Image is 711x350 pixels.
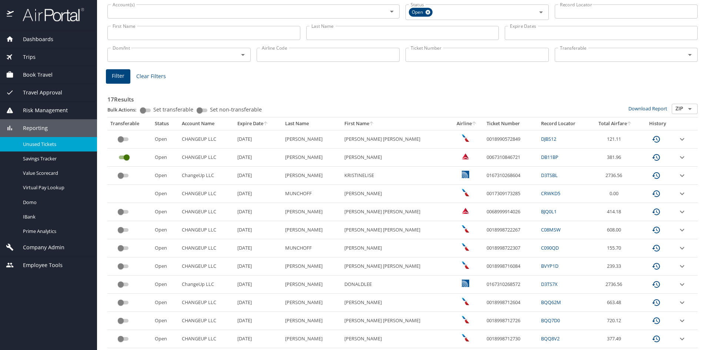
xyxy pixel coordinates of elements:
[685,104,695,114] button: Open
[341,167,450,185] td: KRISTINELISE
[23,155,88,162] span: Savings Tracker
[462,153,469,160] img: Delta Airlines
[282,330,341,348] td: [PERSON_NAME]
[462,280,469,287] img: United Airlines
[590,149,641,167] td: 381.96
[387,6,397,17] button: Open
[341,330,450,348] td: [PERSON_NAME]
[234,330,282,348] td: [DATE]
[179,149,234,167] td: CHANGEUP LLC
[541,172,558,179] a: D3TSBL
[152,185,179,203] td: Open
[110,120,149,127] div: Transferable
[462,298,469,305] img: American Airlines
[678,298,687,307] button: expand row
[234,149,282,167] td: [DATE]
[484,312,538,330] td: 0018998712726
[14,7,84,22] img: airportal-logo.png
[341,117,450,130] th: First Name
[107,106,143,113] p: Bulk Actions:
[14,261,63,269] span: Employee Tools
[590,239,641,257] td: 155.70
[152,239,179,257] td: Open
[678,334,687,343] button: expand row
[472,121,477,126] button: sort
[234,276,282,294] td: [DATE]
[541,281,557,287] a: D3TS7X
[541,226,561,233] a: C08MSW
[234,185,282,203] td: [DATE]
[282,149,341,167] td: [PERSON_NAME]
[538,117,590,130] th: Record Locator
[234,130,282,148] td: [DATE]
[7,7,14,22] img: icon-airportal.png
[484,294,538,312] td: 0018998712604
[627,121,632,126] button: sort
[282,185,341,203] td: MUNCHOFF
[590,257,641,276] td: 239.33
[152,117,179,130] th: Status
[484,117,538,130] th: Ticket Number
[14,124,48,132] span: Reporting
[590,167,641,185] td: 2736.56
[152,294,179,312] td: Open
[152,330,179,348] td: Open
[14,35,53,43] span: Dashboards
[282,167,341,185] td: [PERSON_NAME]
[590,221,641,239] td: 608.00
[541,263,558,269] a: BVYP1D
[462,189,469,196] img: American Airlines
[685,50,695,60] button: Open
[341,130,450,148] td: [PERSON_NAME] [PERSON_NAME]
[282,117,341,130] th: Last Name
[541,299,561,306] a: BQQ62M
[23,228,88,235] span: Prime Analytics
[484,130,538,148] td: 0018990572849
[152,167,179,185] td: Open
[462,171,469,178] img: United Airlines
[341,221,450,239] td: [PERSON_NAME] [PERSON_NAME]
[341,312,450,330] td: [PERSON_NAME] [PERSON_NAME]
[282,294,341,312] td: [PERSON_NAME]
[409,9,427,16] span: Open
[678,280,687,289] button: expand row
[341,276,450,294] td: DONALDLEE
[678,262,687,271] button: expand row
[590,294,641,312] td: 663.48
[341,239,450,257] td: [PERSON_NAME]
[179,167,234,185] td: ChangeUp LLC
[341,185,450,203] td: [PERSON_NAME]
[14,106,68,114] span: Risk Management
[590,312,641,330] td: 720.12
[541,335,560,342] a: BQQ8V2
[282,203,341,221] td: [PERSON_NAME]
[263,121,268,126] button: sort
[541,244,559,251] a: C090QD
[152,149,179,167] td: Open
[23,184,88,191] span: Virtual Pay Lookup
[152,130,179,148] td: Open
[678,207,687,216] button: expand row
[678,153,687,162] button: expand row
[678,226,687,234] button: expand row
[179,130,234,148] td: CHANGEUP LLC
[541,317,560,324] a: BQQ7D0
[541,136,556,142] a: DJBS12
[234,239,282,257] td: [DATE]
[179,294,234,312] td: CHANGEUP LLC
[153,107,193,112] span: Set transferable
[179,330,234,348] td: CHANGEUP LLC
[462,261,469,269] img: American Airlines
[152,221,179,239] td: Open
[536,7,546,17] button: Open
[179,185,234,203] td: CHANGEUP LLC
[484,330,538,348] td: 0018998712730
[282,276,341,294] td: [PERSON_NAME]
[678,244,687,253] button: expand row
[234,203,282,221] td: [DATE]
[179,276,234,294] td: ChangeUp LLC
[179,239,234,257] td: CHANGEUP LLC
[541,154,558,160] a: DB11BP
[179,221,234,239] td: CHANGEUP LLC
[282,239,341,257] td: MUNCHOFF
